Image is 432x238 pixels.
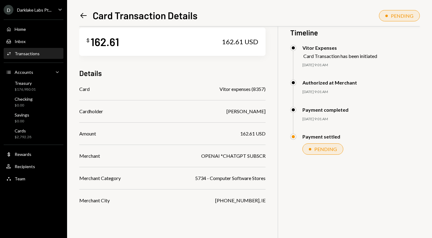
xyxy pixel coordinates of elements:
[4,79,63,93] a: Treasury$176,980.01
[4,23,63,34] a: Home
[15,70,33,75] div: Accounts
[302,107,348,113] div: Payment completed
[17,7,52,13] div: Darklake Labs Pt...
[15,39,26,44] div: Inbox
[215,197,266,204] div: [PHONE_NUMBER], IE
[195,175,266,182] div: 5734 - Computer Software Stores
[4,173,63,184] a: Team
[302,89,420,95] div: [DATE] 9:01 AM
[302,134,340,139] div: Payment settled
[4,36,63,47] a: Inbox
[79,68,102,78] h3: Details
[15,51,40,56] div: Transactions
[4,161,63,172] a: Recipients
[79,197,110,204] div: Merchant City
[290,27,420,38] h3: Timeline
[15,96,33,102] div: Checking
[79,108,103,115] div: Cardholder
[302,63,420,68] div: [DATE] 9:01 AM
[302,45,377,51] div: Vitor Expenses
[201,152,266,160] div: OPENAI *CHATGPT SUBSCR
[15,135,31,140] div: $2,792.28
[222,38,258,46] div: 162.61 USD
[227,108,266,115] div: [PERSON_NAME]
[303,53,377,59] div: Card Transaction has been initiated
[302,80,357,85] div: Authorized at Merchant
[4,67,63,78] a: Accounts
[79,175,121,182] div: Merchant Category
[15,176,25,181] div: Team
[15,119,29,124] div: $0.00
[79,85,90,93] div: Card
[15,152,31,157] div: Rewards
[4,95,63,109] a: Checking$0.00
[220,85,266,93] div: Vitor expenses (8357)
[15,112,29,117] div: Savings
[240,130,266,137] div: 162.61 USD
[91,35,119,49] div: 162.61
[15,27,26,32] div: Home
[79,130,96,137] div: Amount
[391,13,413,19] div: PENDING
[4,149,63,160] a: Rewards
[4,5,13,15] div: D
[4,126,63,141] a: Cards$2,792.28
[15,128,31,133] div: Cards
[79,152,100,160] div: Merchant
[15,164,35,169] div: Recipients
[15,81,36,86] div: Treasury
[4,110,63,125] a: Savings$0.00
[4,48,63,59] a: Transactions
[87,37,89,43] div: $
[93,9,198,21] h1: Card Transaction Details
[302,117,420,122] div: [DATE] 9:01 AM
[15,87,36,92] div: $176,980.01
[314,146,337,152] div: PENDING
[15,103,33,108] div: $0.00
